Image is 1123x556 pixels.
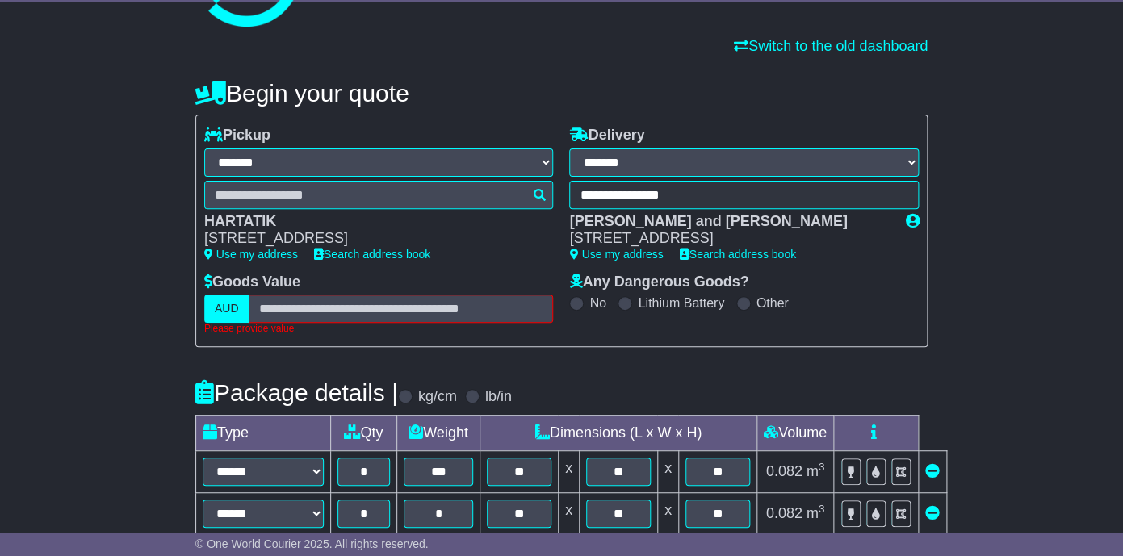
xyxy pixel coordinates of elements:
[569,230,889,248] div: [STREET_ADDRESS]
[485,388,512,406] label: lb/in
[418,388,457,406] label: kg/cm
[195,415,330,450] td: Type
[569,274,748,291] label: Any Dangerous Goods?
[680,248,796,261] a: Search address book
[569,248,663,261] a: Use my address
[925,463,940,479] a: Remove this item
[204,295,249,323] label: AUD
[204,230,538,248] div: [STREET_ADDRESS]
[819,461,825,473] sup: 3
[657,450,678,492] td: x
[558,450,579,492] td: x
[925,505,940,521] a: Remove this item
[558,492,579,534] td: x
[819,503,825,515] sup: 3
[396,415,480,450] td: Weight
[204,274,300,291] label: Goods Value
[195,379,398,406] h4: Package details |
[195,80,928,107] h4: Begin your quote
[657,492,678,534] td: x
[480,415,756,450] td: Dimensions (L x W x H)
[807,505,825,521] span: m
[330,415,396,450] td: Qty
[204,213,538,231] div: HARTATIK
[195,537,429,550] span: © One World Courier 2025. All rights reserved.
[807,463,825,479] span: m
[766,505,802,521] span: 0.082
[204,127,270,144] label: Pickup
[756,415,833,450] td: Volume
[204,248,298,261] a: Use my address
[734,38,928,54] a: Switch to the old dashboard
[314,248,430,261] a: Search address book
[204,323,554,334] div: Please provide value
[766,463,802,479] span: 0.082
[756,295,789,311] label: Other
[638,295,724,311] label: Lithium Battery
[569,213,889,231] div: [PERSON_NAME] and [PERSON_NAME]
[569,127,644,144] label: Delivery
[589,295,605,311] label: No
